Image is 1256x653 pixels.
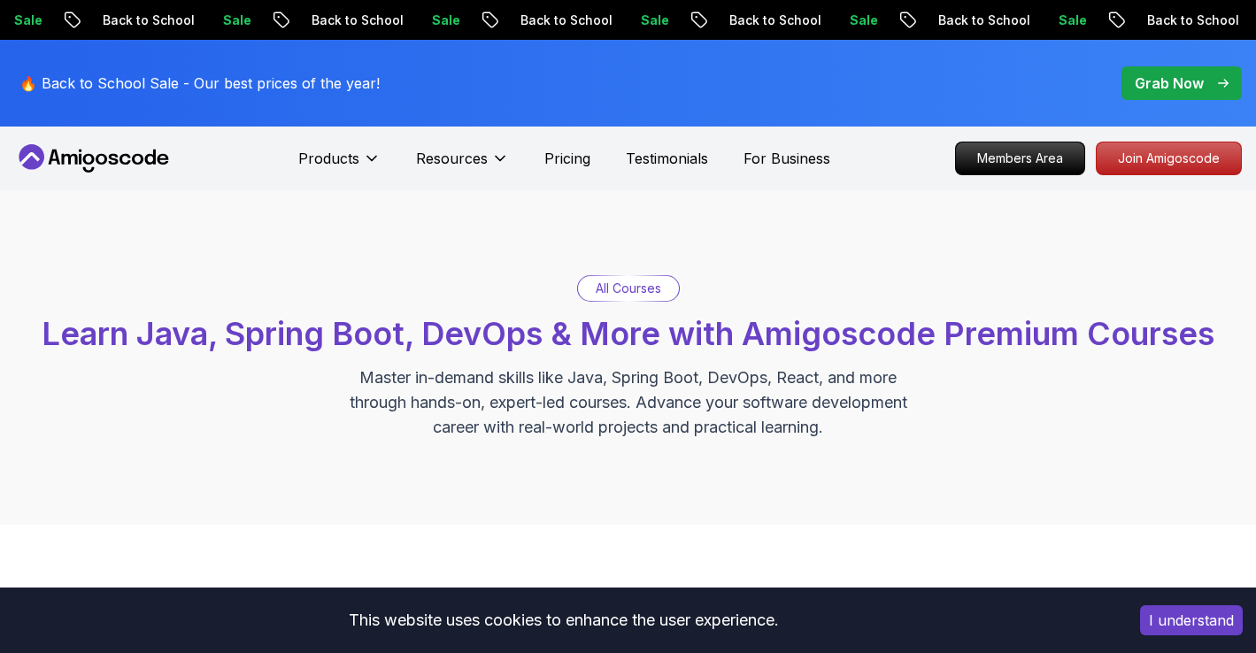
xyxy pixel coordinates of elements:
[956,142,1084,174] p: Members Area
[596,280,661,297] p: All Courses
[1140,605,1243,635] button: Accept cookies
[834,12,890,29] p: Sale
[505,12,625,29] p: Back to School
[87,12,207,29] p: Back to School
[1097,142,1241,174] p: Join Amigoscode
[1131,12,1252,29] p: Back to School
[1135,73,1204,94] p: Grab Now
[1096,142,1242,175] a: Join Amigoscode
[416,12,473,29] p: Sale
[298,148,359,169] p: Products
[744,148,830,169] a: For Business
[922,12,1043,29] p: Back to School
[544,148,590,169] a: Pricing
[207,12,264,29] p: Sale
[625,12,682,29] p: Sale
[626,148,708,169] a: Testimonials
[713,12,834,29] p: Back to School
[955,142,1085,175] a: Members Area
[1043,12,1099,29] p: Sale
[331,365,926,440] p: Master in-demand skills like Java, Spring Boot, DevOps, React, and more through hands-on, expert-...
[416,148,509,183] button: Resources
[19,73,380,94] p: 🔥 Back to School Sale - Our best prices of the year!
[42,314,1214,353] span: Learn Java, Spring Boot, DevOps & More with Amigoscode Premium Courses
[298,148,381,183] button: Products
[13,601,1113,640] div: This website uses cookies to enhance the user experience.
[296,12,416,29] p: Back to School
[416,148,488,169] p: Resources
